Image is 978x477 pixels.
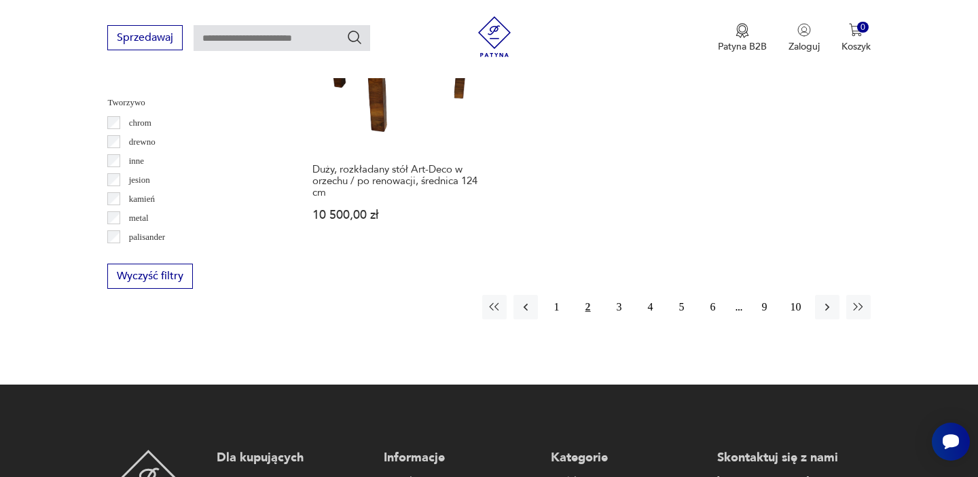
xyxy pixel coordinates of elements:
button: 5 [670,295,694,319]
button: 10 [784,295,808,319]
a: Ikona medaluPatyna B2B [718,23,767,53]
p: Zaloguj [789,40,820,53]
h3: Duży, rozkładany stół Art-Deco w orzechu / po renowacji, średnica 124 cm [312,164,479,198]
p: Dla kupujących [217,450,370,466]
div: 0 [857,22,869,33]
p: chrom [129,116,151,130]
p: Koszyk [841,40,871,53]
img: Ikonka użytkownika [797,23,811,37]
button: Wyczyść filtry [107,264,193,289]
img: Ikona koszyka [849,23,863,37]
p: palisander [129,230,165,245]
button: 9 [753,295,777,319]
p: drewno [129,135,156,149]
p: kamień [129,192,155,207]
p: 10 500,00 zł [312,209,479,221]
button: 2 [576,295,600,319]
button: 4 [638,295,663,319]
button: 1 [545,295,569,319]
p: jesion [129,173,150,188]
p: metal [129,211,149,226]
button: Patyna B2B [718,23,767,53]
button: 3 [607,295,632,319]
button: Sprzedawaj [107,25,183,50]
p: Patyna B2B [718,40,767,53]
img: Ikona medalu [736,23,749,38]
p: Informacje [384,450,537,466]
a: Sprzedawaj [107,34,183,43]
button: Zaloguj [789,23,820,53]
p: Kategorie [551,450,704,466]
button: 0Koszyk [841,23,871,53]
p: sklejka [129,249,154,264]
p: Skontaktuj się z nami [717,450,871,466]
p: Tworzywo [107,95,274,110]
button: 6 [701,295,725,319]
iframe: Smartsupp widget button [932,423,970,461]
img: Patyna - sklep z meblami i dekoracjami vintage [474,16,515,57]
p: inne [129,154,144,169]
button: Szukaj [346,29,363,46]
